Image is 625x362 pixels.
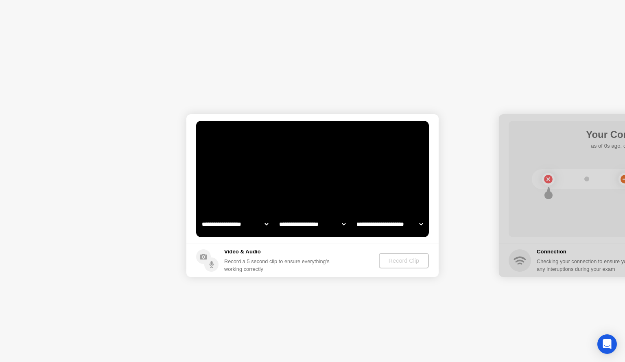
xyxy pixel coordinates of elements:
div: Open Intercom Messenger [597,334,617,354]
div: Record Clip [382,257,426,264]
button: Record Clip [379,253,429,268]
select: Available microphones [355,216,424,232]
select: Available cameras [200,216,270,232]
select: Available speakers [278,216,347,232]
h5: Video & Audio [224,248,333,256]
div: Record a 5 second clip to ensure everything’s working correctly [224,257,333,273]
